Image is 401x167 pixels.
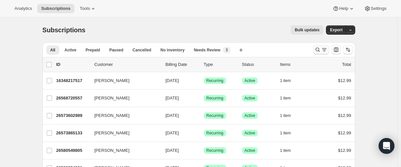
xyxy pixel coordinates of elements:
[206,130,224,136] span: Recurring
[338,130,351,135] span: $12.99
[56,61,351,68] div: IDCustomerBilling DateTypeStatusItemsTotal
[280,111,298,120] button: 1 item
[339,6,348,11] span: Help
[330,27,342,33] span: Export
[206,148,224,153] span: Recurring
[206,113,224,118] span: Recurring
[360,4,390,13] button: Settings
[166,78,179,83] span: [DATE]
[109,47,123,53] span: Paused
[91,145,156,156] button: [PERSON_NAME]
[245,113,255,118] span: Active
[80,6,90,11] span: Tools
[56,112,89,119] p: 26573602989
[91,110,156,121] button: [PERSON_NAME]
[56,77,89,84] p: 16348217517
[338,148,351,153] span: $12.99
[91,75,156,86] button: [PERSON_NAME]
[338,96,351,100] span: $12.99
[11,4,36,13] button: Analytics
[280,128,298,138] button: 1 item
[56,94,351,103] div: 26568720557[PERSON_NAME][DATE]SuccessRecurringSuccessActive1 item$12.99
[332,45,341,54] button: Customize table column order and visibility
[166,113,179,118] span: [DATE]
[245,130,255,136] span: Active
[56,95,89,101] p: 26568720557
[280,146,298,155] button: 1 item
[379,138,394,154] div: Open Intercom Messenger
[94,61,160,68] p: Customer
[236,45,246,55] button: Create new view
[56,146,351,155] div: 26580549805[PERSON_NAME][DATE]SuccessRecurringSuccessActive1 item$12.99
[86,47,100,53] span: Prepaid
[295,27,319,33] span: Bulk updates
[56,111,351,120] div: 26573602989[PERSON_NAME][DATE]SuccessRecurringSuccessActive1 item$12.99
[242,61,275,68] p: Status
[280,96,291,101] span: 1 item
[280,61,313,68] div: Items
[76,4,100,13] button: Tools
[94,95,130,101] span: [PERSON_NAME]
[166,148,179,153] span: [DATE]
[37,4,74,13] button: Subscriptions
[206,96,224,101] span: Recurring
[41,6,70,11] span: Subscriptions
[91,93,156,103] button: [PERSON_NAME]
[56,130,89,136] p: 26573865133
[133,47,151,53] span: Cancelled
[50,47,55,53] span: All
[94,77,130,84] span: [PERSON_NAME]
[65,47,76,53] span: Active
[166,61,199,68] p: Billing Date
[94,130,130,136] span: [PERSON_NAME]
[14,6,32,11] span: Analytics
[338,113,351,118] span: $12.99
[204,61,237,68] div: Type
[206,78,224,83] span: Recurring
[56,128,351,138] div: 26573865133[PERSON_NAME][DATE]SuccessRecurringSuccessActive1 item$12.99
[291,25,323,35] button: Bulk updates
[226,47,228,53] span: 3
[342,61,351,68] p: Total
[56,147,89,154] p: 26580549805
[280,76,298,85] button: 1 item
[166,96,179,100] span: [DATE]
[94,147,130,154] span: [PERSON_NAME]
[329,4,359,13] button: Help
[56,76,351,85] div: 16348217517[PERSON_NAME][DATE]SuccessRecurringSuccessActive1 item$12.99
[245,96,255,101] span: Active
[42,26,86,34] span: Subscriptions
[280,94,298,103] button: 1 item
[280,113,291,118] span: 1 item
[280,78,291,83] span: 1 item
[280,148,291,153] span: 1 item
[326,25,346,35] button: Export
[166,130,179,135] span: [DATE]
[343,45,353,54] button: Sort the results
[94,112,130,119] span: [PERSON_NAME]
[245,148,255,153] span: Active
[338,78,351,83] span: $12.99
[371,6,387,11] span: Settings
[194,47,221,53] span: Needs Review
[313,45,329,54] button: Search and filter results
[280,130,291,136] span: 1 item
[56,61,89,68] p: ID
[245,78,255,83] span: Active
[160,47,184,53] span: No inventory
[91,128,156,138] button: [PERSON_NAME]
